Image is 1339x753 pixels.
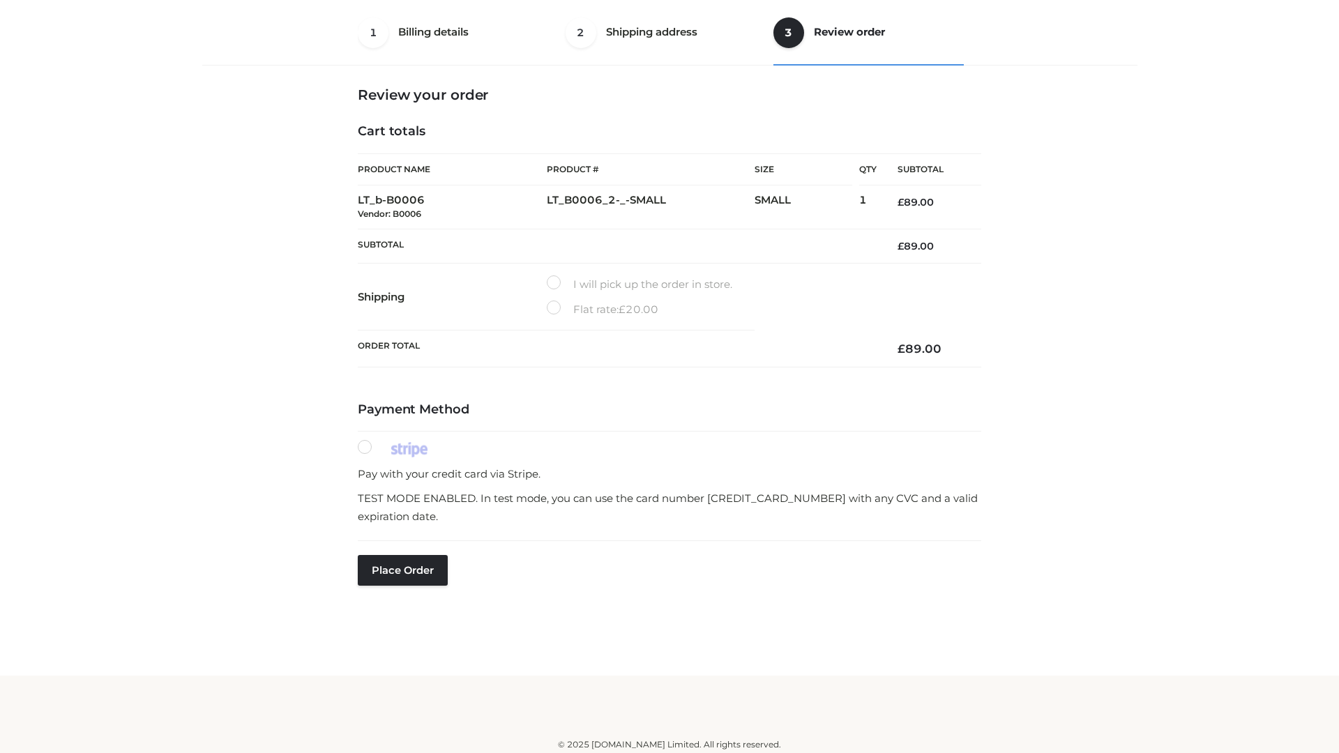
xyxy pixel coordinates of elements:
td: 1 [859,185,877,229]
th: Subtotal [358,229,877,263]
td: LT_B0006_2-_-SMALL [547,185,755,229]
button: Place order [358,555,448,586]
h3: Review your order [358,86,981,103]
div: © 2025 [DOMAIN_NAME] Limited. All rights reserved. [207,738,1132,752]
span: £ [898,240,904,252]
p: Pay with your credit card via Stripe. [358,465,981,483]
p: TEST MODE ENABLED. In test mode, you can use the card number [CREDIT_CARD_NUMBER] with any CVC an... [358,489,981,525]
h4: Cart totals [358,124,981,139]
bdi: 20.00 [619,303,658,316]
bdi: 89.00 [898,240,934,252]
th: Subtotal [877,154,981,185]
th: Qty [859,153,877,185]
span: £ [619,303,626,316]
span: £ [898,196,904,208]
bdi: 89.00 [898,342,941,356]
bdi: 89.00 [898,196,934,208]
th: Size [755,154,852,185]
th: Shipping [358,264,547,330]
th: Product # [547,153,755,185]
label: Flat rate: [547,301,658,319]
small: Vendor: B0006 [358,208,421,219]
td: SMALL [755,185,859,229]
td: LT_b-B0006 [358,185,547,229]
th: Order Total [358,330,877,367]
label: I will pick up the order in store. [547,275,732,294]
h4: Payment Method [358,402,981,418]
span: £ [898,342,905,356]
th: Product Name [358,153,547,185]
